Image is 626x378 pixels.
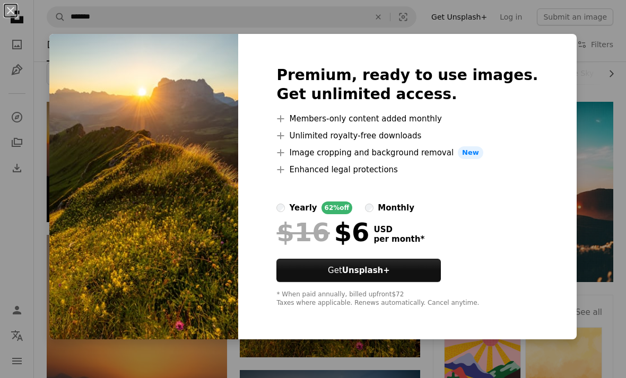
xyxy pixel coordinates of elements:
[276,163,538,176] li: Enhanced legal protections
[365,204,373,212] input: monthly
[276,112,538,125] li: Members-only content added monthly
[289,201,317,214] div: yearly
[276,218,369,246] div: $6
[458,146,483,159] span: New
[49,34,238,339] img: premium_photo-1676320526001-07b75bd19ae3
[276,146,538,159] li: Image cropping and background removal
[276,291,538,307] div: * When paid annually, billed upfront $72 Taxes where applicable. Renews automatically. Cancel any...
[342,266,390,275] strong: Unsplash+
[373,234,424,244] span: per month *
[276,204,285,212] input: yearly62%off
[373,225,424,234] span: USD
[276,218,329,246] span: $16
[276,66,538,104] h2: Premium, ready to use images. Get unlimited access.
[276,259,441,282] button: GetUnsplash+
[276,129,538,142] li: Unlimited royalty-free downloads
[321,201,353,214] div: 62% off
[378,201,414,214] div: monthly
